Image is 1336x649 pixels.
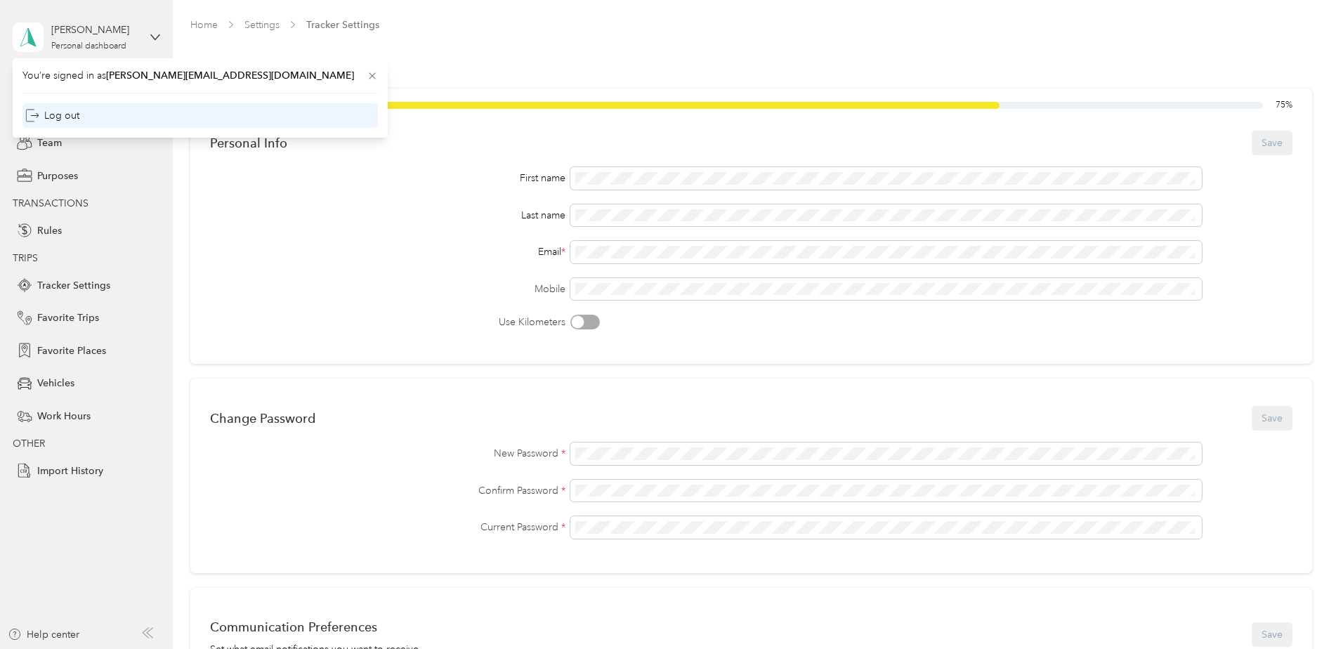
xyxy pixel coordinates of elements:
[37,376,74,391] span: Vehicles
[13,252,38,264] span: TRIPS
[210,411,315,426] div: Change Password
[210,244,566,259] div: Email
[210,483,566,498] label: Confirm Password
[25,108,79,123] div: Log out
[210,136,287,150] div: Personal Info
[244,19,280,31] a: Settings
[210,446,566,461] label: New Password
[51,42,126,51] div: Personal dashboard
[210,619,421,634] div: Communication Preferences
[13,197,89,209] span: TRANSACTIONS
[210,282,566,296] label: Mobile
[306,18,379,32] span: Tracker Settings
[37,169,78,183] span: Purposes
[37,343,106,358] span: Favorite Places
[37,310,99,325] span: Favorite Trips
[37,136,62,150] span: Team
[37,278,110,293] span: Tracker Settings
[13,438,45,450] span: OTHER
[210,520,566,535] label: Current Password
[210,315,566,329] label: Use Kilometers
[210,171,566,185] div: First name
[106,70,354,81] span: [PERSON_NAME][EMAIL_ADDRESS][DOMAIN_NAME]
[8,627,79,642] button: Help center
[37,464,103,478] span: Import History
[190,19,218,31] a: Home
[1276,99,1292,112] span: 75 %
[51,22,139,37] div: [PERSON_NAME]
[37,409,91,424] span: Work Hours
[37,223,62,238] span: Rules
[22,68,378,83] span: You’re signed in as
[210,208,566,223] div: Last name
[1257,570,1336,649] iframe: Everlance-gr Chat Button Frame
